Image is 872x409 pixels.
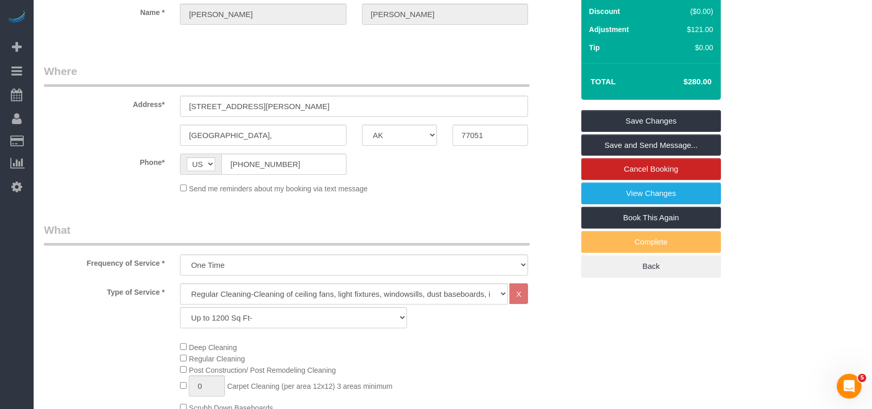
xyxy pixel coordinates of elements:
[665,6,713,17] div: ($0.00)
[189,343,237,352] span: Deep Cleaning
[36,4,172,18] label: Name *
[180,125,346,146] input: City*
[581,183,721,204] a: View Changes
[36,154,172,168] label: Phone*
[589,24,629,35] label: Adjustment
[589,6,620,17] label: Discount
[581,134,721,156] a: Save and Send Message...
[653,78,712,86] h4: $280.00
[589,42,600,53] label: Tip
[453,125,528,146] input: Zip Code*
[221,154,346,175] input: Phone*
[581,110,721,132] a: Save Changes
[591,77,616,86] strong: Total
[6,10,27,25] img: Automaid Logo
[44,64,530,87] legend: Where
[227,382,393,390] span: Carpet Cleaning (per area 12x12) 3 areas minimum
[665,42,713,53] div: $0.00
[44,222,530,246] legend: What
[837,374,862,399] iframe: Intercom live chat
[581,207,721,229] a: Book This Again
[189,366,336,374] span: Post Construction/ Post Remodeling Cleaning
[189,185,368,193] span: Send me reminders about my booking via text message
[362,4,528,25] input: Last Name*
[581,255,721,277] a: Back
[36,283,172,297] label: Type of Service *
[858,374,866,382] span: 5
[665,24,713,35] div: $121.00
[189,355,245,363] span: Regular Cleaning
[36,254,172,268] label: Frequency of Service *
[36,96,172,110] label: Address*
[581,158,721,180] a: Cancel Booking
[180,4,346,25] input: First Name*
